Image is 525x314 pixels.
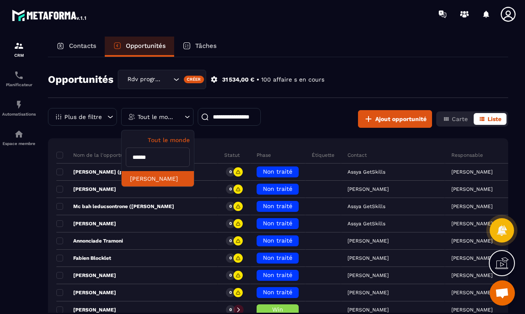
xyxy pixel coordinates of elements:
p: Tout le monde [138,114,175,120]
p: [PERSON_NAME] [56,272,116,279]
p: 0 [229,169,232,175]
span: Non traité [263,237,292,244]
p: Contacts [69,42,96,50]
p: [PERSON_NAME] [56,220,116,227]
span: Non traité [263,289,292,296]
div: Créer [184,76,204,83]
p: Planificateur [2,82,36,87]
p: 0 [229,186,232,192]
span: Win [272,306,283,313]
p: [PERSON_NAME] [451,221,493,227]
p: 0 [229,238,232,244]
p: [PERSON_NAME] [56,289,116,296]
button: Ajout opportunité [358,110,432,128]
p: Annonciade Tramoni [56,237,123,244]
a: Ouvrir le chat [490,280,515,306]
p: 0 [229,203,232,209]
span: Non traité [263,272,292,278]
button: Liste [474,113,506,125]
a: automationsautomationsAutomatisations [2,93,36,123]
span: Carte [452,116,468,122]
a: Tâches [174,37,225,57]
button: Carte [438,113,473,125]
p: Plus de filtre [64,114,102,120]
p: Fabien Blocklet [56,255,111,261]
p: Contact [347,152,367,158]
img: automations [14,100,24,110]
a: automationsautomationsEspace membre [2,123,36,152]
p: Mc bah leducsontrone ([PERSON_NAME] [56,203,174,210]
p: Automatisations [2,112,36,116]
p: Responsable [451,152,483,158]
span: Rdv programmé [125,75,163,84]
a: formationformationCRM [2,34,36,64]
p: CRM [2,53,36,58]
span: Non traité [263,254,292,261]
input: Search for option [163,75,171,84]
p: Phase [257,152,271,158]
a: Opportunités [105,37,174,57]
p: Espace membre [2,141,36,146]
p: [PERSON_NAME] [451,169,493,175]
p: [PERSON_NAME] (pour [PERSON_NAME]) [56,169,177,175]
p: Tout le monde [126,137,190,143]
span: Non traité [263,220,292,227]
p: [PERSON_NAME] [451,255,493,261]
p: 0 [229,221,232,227]
h2: Opportunités [48,71,114,88]
p: [PERSON_NAME] [451,272,493,278]
span: Non traité [263,203,292,209]
p: [PERSON_NAME] [451,238,493,244]
p: 0 [229,290,232,296]
img: automations [14,129,24,139]
div: Search for option [118,70,206,89]
p: 31 534,00 € [222,76,255,84]
p: 0 [229,272,232,278]
p: [PERSON_NAME] [451,307,493,313]
p: [PERSON_NAME] [451,290,493,296]
p: 0 [229,255,232,261]
p: Opportunités [126,42,166,50]
a: schedulerschedulerPlanificateur [2,64,36,93]
img: scheduler [14,70,24,80]
p: [PERSON_NAME] [451,186,493,192]
p: Tâches [195,42,217,50]
img: formation [14,41,24,51]
p: Statut [224,152,240,158]
img: logo [12,8,87,23]
p: [PERSON_NAME] [56,186,116,193]
span: Liste [488,116,501,122]
p: [PERSON_NAME] [56,306,116,313]
a: Contacts [48,37,105,57]
p: Étiquette [312,152,334,158]
li: [PERSON_NAME] [122,171,194,187]
span: Non traité [263,168,292,175]
span: Non traité [263,185,292,192]
p: 100 affaire s en cours [261,76,324,84]
p: [PERSON_NAME] [451,203,493,209]
p: Nom de la l'opportunité [56,152,133,158]
p: 0 [229,307,232,313]
p: • [257,76,259,84]
span: Ajout opportunité [375,115,427,123]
